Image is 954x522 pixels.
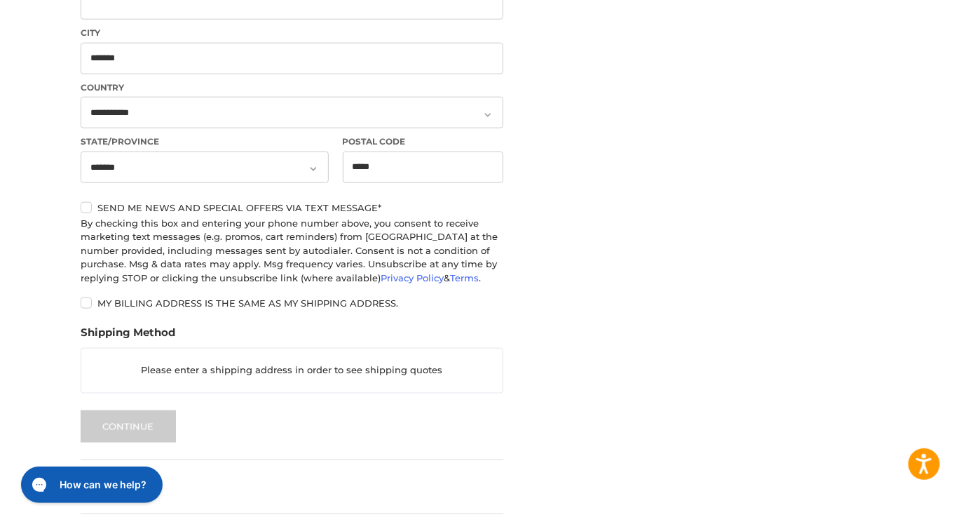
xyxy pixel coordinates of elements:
label: City [81,27,503,39]
label: Country [81,81,503,94]
button: Continue [81,410,176,443]
label: My billing address is the same as my shipping address. [81,297,503,309]
label: Postal Code [343,135,504,148]
div: By checking this box and entering your phone number above, you consent to receive marketing text ... [81,217,503,286]
label: State/Province [81,135,329,148]
legend: Shipping Method [81,325,175,347]
p: Please enter a shipping address in order to see shipping quotes [81,357,503,384]
a: Privacy Policy [381,272,444,283]
a: Terms [450,272,479,283]
label: Send me news and special offers via text message* [81,202,503,213]
iframe: Gorgias live chat messenger [14,462,167,508]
